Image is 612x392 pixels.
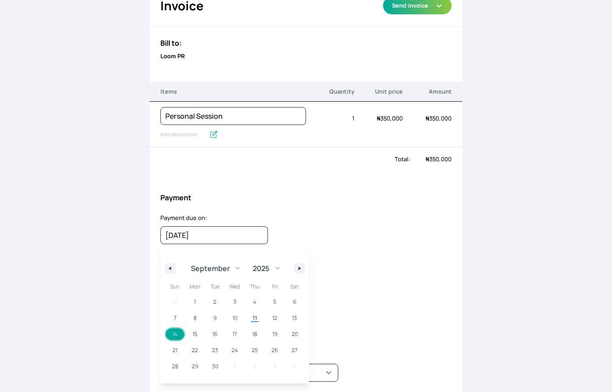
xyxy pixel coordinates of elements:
[245,310,265,326] button: 11
[265,342,285,358] button: 26
[172,358,178,375] span: 28
[285,310,305,326] button: 13
[403,87,451,96] p: Amount
[252,326,257,342] span: 18
[185,342,205,358] button: 22
[265,310,285,326] button: 12
[285,294,305,310] button: 6
[150,155,410,164] div: Total:
[165,310,185,326] button: 7
[185,326,205,342] button: 15
[292,310,297,326] span: 13
[185,310,205,326] button: 8
[272,342,278,358] span: 26
[171,290,451,298] div: Account Name: OLUTIMEHIN PHOTOGRAPHY
[233,310,237,326] span: 10
[265,280,285,294] span: Fri
[245,294,265,310] button: 4
[233,326,237,342] span: 17
[253,294,256,310] span: 4
[225,280,245,294] span: Wed
[426,155,429,163] span: ₦
[426,114,429,122] span: ₦
[171,283,451,291] div: Account Number: 0175774013
[233,294,237,310] span: 3
[205,326,225,342] button: 16
[306,109,354,128] div: 1
[172,342,177,358] span: 21
[192,342,198,358] span: 22
[377,114,380,122] span: ₦
[306,87,354,96] p: Quantity
[292,326,298,342] span: 20
[165,280,185,294] span: Sun
[245,280,265,294] span: Thu
[426,155,452,163] span: 350,000
[160,38,451,48] h3: Bill to:
[285,280,305,294] span: Sat
[272,326,277,342] span: 19
[165,326,185,342] button: 14
[194,294,196,310] span: 1
[185,358,205,375] button: 29
[212,326,217,342] span: 16
[160,87,306,96] p: Items
[285,342,305,358] button: 27
[377,114,403,122] span: 350,000
[225,294,245,310] button: 3
[160,214,207,222] label: Payment due on:
[225,310,245,326] button: 10
[426,114,452,122] span: 350,000
[160,52,185,60] b: Loom PR
[212,342,218,358] span: 23
[285,326,305,342] button: 20
[193,326,198,342] span: 15
[205,358,225,375] button: 30
[273,294,276,310] span: 5
[185,280,205,294] span: Mon
[172,326,177,342] span: 14
[160,192,451,203] h3: Payment
[160,129,205,141] input: Add description
[292,342,297,358] span: 27
[192,358,198,375] span: 29
[265,326,285,342] button: 19
[165,342,185,358] button: 21
[293,294,296,310] span: 6
[272,310,277,326] span: 12
[225,326,245,342] button: 17
[185,294,205,310] button: 1
[253,310,257,326] span: 11
[205,342,225,358] button: 23
[205,310,225,326] button: 9
[225,342,245,358] button: 24
[213,310,216,326] span: 9
[194,310,197,326] span: 8
[354,87,403,96] p: Unit price
[245,326,265,342] button: 18
[245,342,265,358] button: 25
[174,310,177,326] span: 7
[205,294,225,310] button: 2
[252,342,258,358] span: 25
[171,276,451,283] div: Bank: Guaranty Trust Bank
[205,280,225,294] span: Tue
[232,342,238,358] span: 24
[165,358,185,375] button: 28
[212,358,218,375] span: 30
[213,294,216,310] span: 2
[265,294,285,310] button: 5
